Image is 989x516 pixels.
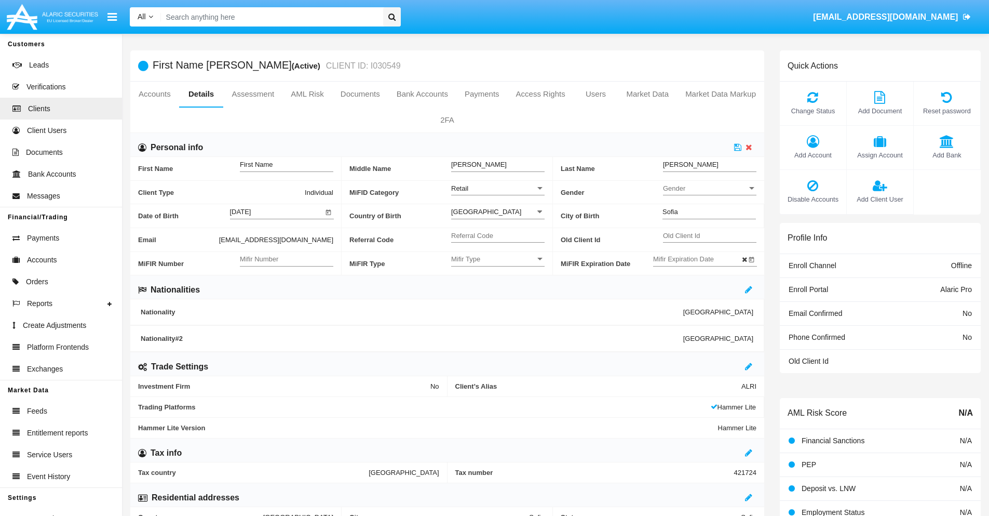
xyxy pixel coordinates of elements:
a: Assessment [223,82,282,107]
span: [EMAIL_ADDRESS][DOMAIN_NAME] [219,234,333,245]
span: Add Bank [919,150,975,160]
span: Service Users [27,449,72,460]
span: 421724 [734,469,756,477]
span: Disable Accounts [785,194,841,204]
a: All [130,11,161,22]
span: Hammer Lite [711,403,756,411]
span: MiFIR Number [138,252,240,275]
span: Email Confirmed [789,309,842,317]
span: No [430,382,439,390]
button: Open calendar [323,206,334,217]
h6: Tax info [151,447,182,459]
h6: AML Risk Score [788,408,847,418]
button: Open calendar [747,254,757,264]
span: Hammer Lite Version [138,424,718,432]
span: Entitlement reports [27,428,88,439]
span: ALRI [741,382,756,390]
a: AML Risk [282,82,332,107]
span: Platform Frontends [27,342,89,353]
a: 2FA [130,108,764,133]
span: MiFIR Expiration Date [561,252,653,275]
span: Offline [951,261,972,270]
span: Nationality [141,308,683,316]
span: No [963,333,972,341]
h6: Nationalities [151,284,200,296]
a: [EMAIL_ADDRESS][DOMAIN_NAME] [808,3,976,32]
span: Add Client User [852,194,908,204]
span: [GEOGRAPHIC_DATA] [683,308,753,316]
span: N/A [960,436,972,445]
span: Tax number [455,469,734,477]
span: Assign Account [852,150,908,160]
span: Exchanges [27,364,63,375]
span: Leads [29,60,49,71]
span: Investment Firm [138,382,430,390]
small: CLIENT ID: I030549 [323,62,401,70]
span: Change Status [785,106,841,116]
span: Retail [451,184,468,192]
span: Mifir Type [451,255,535,263]
span: Tax country [138,469,369,477]
a: Details [179,82,224,107]
span: Messages [27,191,60,202]
span: First Name [138,157,240,180]
span: Middle Name [349,157,451,180]
span: All [138,12,146,21]
span: PEP [802,460,816,469]
a: Users [574,82,618,107]
h6: Quick Actions [788,61,838,71]
span: Reset password [919,106,975,116]
span: Referral Code [349,228,451,252]
span: Old Client Id [789,357,829,365]
span: Create Adjustments [23,320,86,331]
h6: Trade Settings [151,361,208,373]
span: Gender [663,184,747,193]
span: MiFID Category [349,181,451,204]
a: Access Rights [508,82,574,107]
span: No [963,309,972,317]
a: Market Data [618,82,677,107]
a: Bank Accounts [388,82,456,107]
a: Documents [332,82,388,107]
span: Enroll Portal [789,285,828,294]
span: [GEOGRAPHIC_DATA] [683,335,753,342]
span: Client’s Alias [455,382,742,390]
a: Payments [456,82,508,107]
span: Financial Sanctions [802,436,864,445]
span: Reports [27,298,52,309]
a: Accounts [130,82,179,107]
span: Add Document [852,106,908,116]
span: Documents [26,147,63,158]
span: Payments [27,233,59,244]
span: Client Type [138,187,305,198]
span: Old Client Id [561,228,663,252]
span: Accounts [27,255,57,266]
span: Gender [561,181,663,204]
span: Last Name [561,157,663,180]
span: [EMAIL_ADDRESS][DOMAIN_NAME] [813,12,958,21]
span: Nationality #2 [141,335,683,342]
span: Country of Birth [349,204,451,228]
span: Verifications [26,82,65,92]
span: Email [138,234,219,245]
span: Add Account [785,150,841,160]
span: Alaric Pro [940,285,972,294]
span: Enroll Channel [789,261,836,270]
span: Hammer Lite [718,424,756,432]
span: Bank Accounts [28,169,76,180]
div: (Active) [292,60,323,72]
span: Orders [26,276,48,287]
span: Date of Birth [138,204,230,228]
span: MiFIR Type [349,252,451,275]
span: N/A [960,484,972,493]
span: [GEOGRAPHIC_DATA] [369,469,439,477]
span: Phone Confirmed [789,333,845,341]
h6: Residential addresses [152,492,239,504]
h6: Personal info [151,142,203,153]
span: Trading Platforms [138,403,711,411]
span: Individual [305,187,333,198]
span: City of Birth [561,204,662,228]
span: Event History [27,471,70,482]
span: Deposit vs. LNW [802,484,856,493]
input: Search [161,7,380,27]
